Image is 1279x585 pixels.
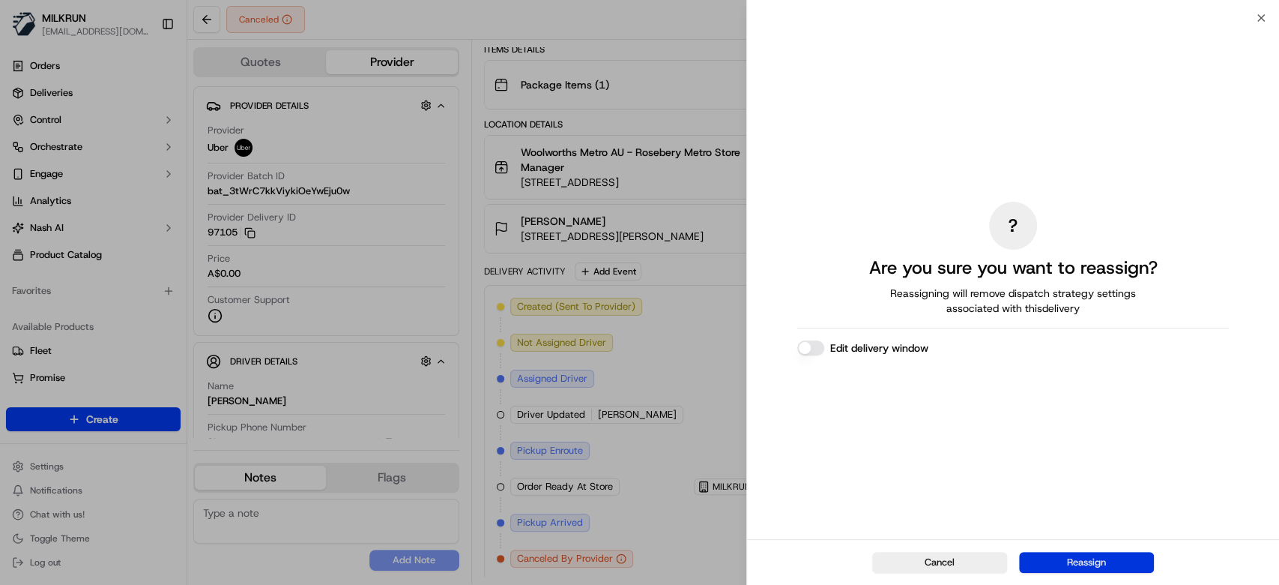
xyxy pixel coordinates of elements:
label: Edit delivery window [830,340,928,355]
button: Reassign [1019,552,1154,573]
h2: Are you sure you want to reassign? [868,256,1157,280]
div: ? [989,202,1037,250]
span: Reassigning will remove dispatch strategy settings associated with this delivery [869,286,1157,316]
button: Cancel [872,552,1007,573]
